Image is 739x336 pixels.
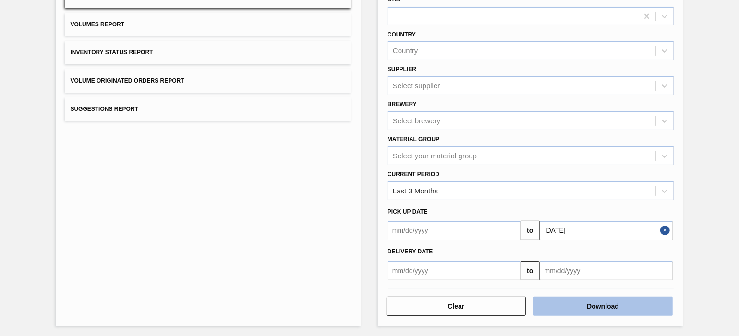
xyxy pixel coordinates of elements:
[70,21,124,28] span: Volumes Report
[388,101,417,108] label: Brewery
[660,221,673,240] button: Close
[393,117,440,125] div: Select brewery
[388,261,521,280] input: mm/dd/yyyy
[387,297,526,316] button: Clear
[393,82,440,90] div: Select supplier
[65,97,351,121] button: Suggestions Report
[393,152,477,160] div: Select your material group
[388,31,416,38] label: Country
[521,221,540,240] button: to
[540,221,673,240] input: mm/dd/yyyy
[388,171,439,178] label: Current Period
[393,187,438,195] div: Last 3 Months
[388,221,521,240] input: mm/dd/yyyy
[533,297,673,316] button: Download
[65,41,351,64] button: Inventory Status Report
[540,261,673,280] input: mm/dd/yyyy
[388,248,433,255] span: Delivery Date
[65,69,351,93] button: Volume Originated Orders Report
[521,261,540,280] button: to
[65,13,351,36] button: Volumes Report
[70,77,184,84] span: Volume Originated Orders Report
[393,47,418,55] div: Country
[70,49,153,56] span: Inventory Status Report
[70,106,138,112] span: Suggestions Report
[388,208,428,215] span: Pick up Date
[388,66,416,72] label: Supplier
[388,136,439,143] label: Material Group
